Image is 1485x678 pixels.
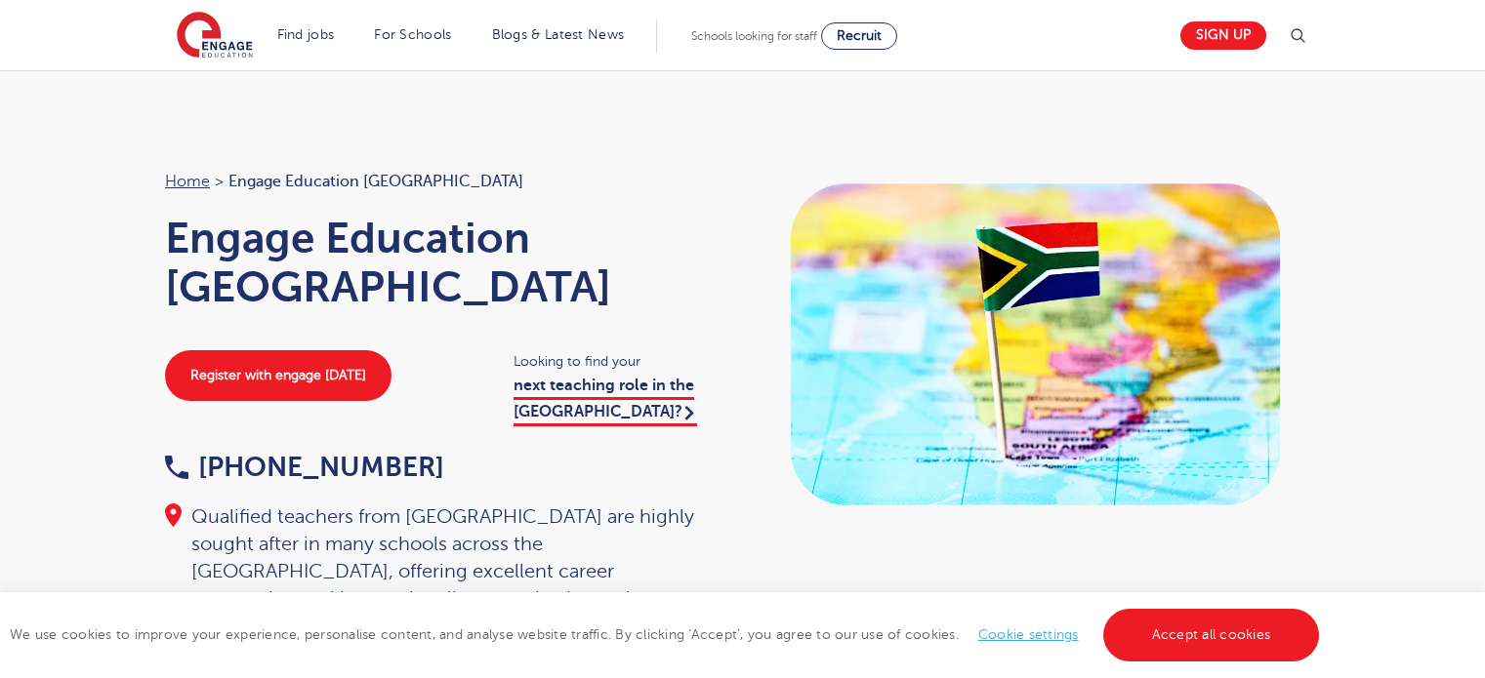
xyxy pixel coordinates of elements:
span: Schools looking for staff [691,29,817,43]
a: next teaching role in the [GEOGRAPHIC_DATA]? [514,377,697,425]
span: We use cookies to improve your experience, personalise content, and analyse website traffic. By c... [10,627,1324,642]
a: Home [165,173,210,190]
a: Blogs & Latest News [492,27,625,42]
a: For Schools [374,27,451,42]
div: Qualified teachers from [GEOGRAPHIC_DATA] are highly sought after in many schools across the [GEO... [165,503,723,613]
span: > [215,173,224,190]
a: Accept all cookies [1103,609,1320,661]
img: Engage Education [177,12,253,60]
a: Register with engage [DATE] [165,350,392,401]
h1: Engage Education [GEOGRAPHIC_DATA] [165,214,723,311]
span: Looking to find your [514,350,723,373]
span: Engage Education [GEOGRAPHIC_DATA] [228,169,523,194]
a: Cookie settings [978,627,1079,642]
nav: breadcrumb [165,169,723,194]
a: Find jobs [277,27,335,42]
a: Recruit [821,22,897,50]
a: [PHONE_NUMBER] [165,452,444,482]
a: Sign up [1180,21,1266,50]
span: Recruit [837,28,882,43]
